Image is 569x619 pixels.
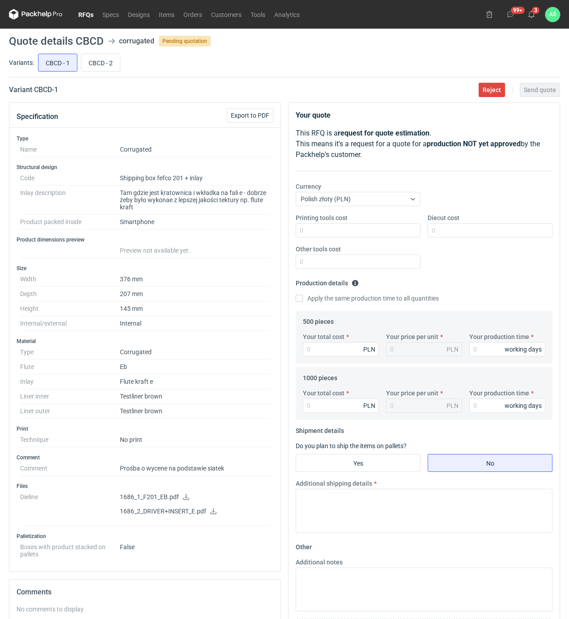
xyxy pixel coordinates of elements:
dd: Shipping box fefco 201 + inlay [120,171,270,186]
h3: Comment [17,454,273,461]
figcaption: AŚ [545,7,560,22]
strong: request for quote estimation [338,129,429,137]
label: No [428,454,552,472]
dd: Tam gdzie jest kratownica i wkładka na fali e - dobrze żeby było wykonae z lepszej jakości tektur... [120,186,270,215]
dd: Corrugated [120,142,270,157]
dt: Boxes with product stacked on pallets [20,540,120,558]
label: Apply the same production time to all quantities [296,294,439,303]
div: PLN [363,345,375,354]
h3: Files [17,483,273,490]
label: Do you plan to ship the items on pallets? [296,442,407,449]
a: Analytics [270,9,304,20]
dt: Width [20,272,120,287]
span: Export to PDF [231,112,269,119]
h3: Material [17,338,273,345]
svg: Packhelp Pro [9,9,63,20]
legend: Production details [296,276,359,287]
input: 0 [303,399,379,413]
button: Specification [17,106,58,127]
dt: Code [20,171,120,186]
span: Preview not available yet. [120,247,190,254]
dd: Testliner brown [120,404,270,419]
dd: Testliner brown [120,389,270,404]
dt: Inlay description [20,186,120,215]
dt: Comment [20,461,120,476]
dd: 376 mm [120,272,270,287]
label: Diecut cost [428,213,459,222]
label: Additional shipping details [296,479,372,488]
div: corrugated [119,36,154,47]
legend: Shipment details [296,424,344,434]
a: Orders [179,9,207,20]
input: 0 [303,342,379,356]
div: PLN [363,401,375,410]
dt: Dieline [20,490,120,526]
dd: Prośba o wycene na podstawie siatek [120,461,270,476]
h3: Palletization [17,533,273,540]
span: Pending quotation [159,36,211,47]
button: 99+ [503,7,518,21]
dt: Type [20,345,120,360]
a: Items [154,9,179,20]
label: Variants: [9,58,34,67]
button: Export to PDF [227,108,273,123]
a: RFQs [74,9,98,20]
label: Your price per unit [386,332,438,341]
span: Reject [483,87,501,93]
a: Specs [98,9,123,20]
dt: Name [20,142,120,157]
h3: Print [17,425,273,432]
dt: Product packed inside [20,215,120,229]
h3: Structural design [17,164,273,171]
button: Send quote [520,83,560,97]
h2: Comments [17,587,273,598]
dt: Liner inner [20,389,120,404]
label: CBCD - 1 [38,54,77,72]
input: 0 [428,223,552,237]
label: Your price per unit [386,389,438,398]
span: Polish złoty (PLN) [301,195,351,203]
div: working days [505,401,542,410]
p: 1686_1_F201_EB.pdf [120,493,270,501]
dd: Flute kraft e [120,374,270,389]
div: PLN [446,401,459,410]
label: Yes [296,454,420,472]
button: Reject [479,83,505,97]
div: Adrian Świerżewski [545,7,560,22]
label: Additional notes [296,558,343,567]
dd: Corrugated [120,345,270,360]
p: This RFQ is a . This means it's a request for a quote for a by the Packhelp's customer. [296,128,552,160]
dd: No print [120,432,270,447]
input: 0 [296,223,420,237]
h3: Type [17,135,273,142]
legend: 500 pieces [303,314,334,325]
h1: Quote details CBCD [9,36,104,47]
strong: Your quote [296,111,331,119]
div: No comments to display [17,605,273,614]
h3: Size [17,265,273,272]
input: 0 [469,399,545,413]
div: PLN [446,345,459,354]
dd: Smartphone [120,215,270,229]
dt: Height [20,301,120,316]
button: 3 [524,7,539,21]
label: CBCD - 2 [81,54,120,72]
h3: Product dimensions preview [17,236,273,243]
label: Other tools cost [296,245,341,254]
input: 0 [296,254,420,269]
dt: Internal/external [20,316,120,331]
dd: 145 mm [120,301,270,316]
input: 0 [469,342,545,356]
dd: 207 mm [120,287,270,301]
span: Send quote [524,87,556,93]
dt: Depth [20,287,120,301]
h2: Variant CBCD - 1 [9,85,58,95]
dt: Technique [20,432,120,447]
p: 1686_2_DRIVER+INSERT_E.pdf [120,508,270,516]
a: Designs [123,9,154,20]
dt: Inlay [20,374,120,389]
dt: Flute [20,360,120,374]
strong: production NOT yet approved [427,140,521,148]
div: working days [505,345,542,354]
legend: 1000 pieces [303,371,337,382]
